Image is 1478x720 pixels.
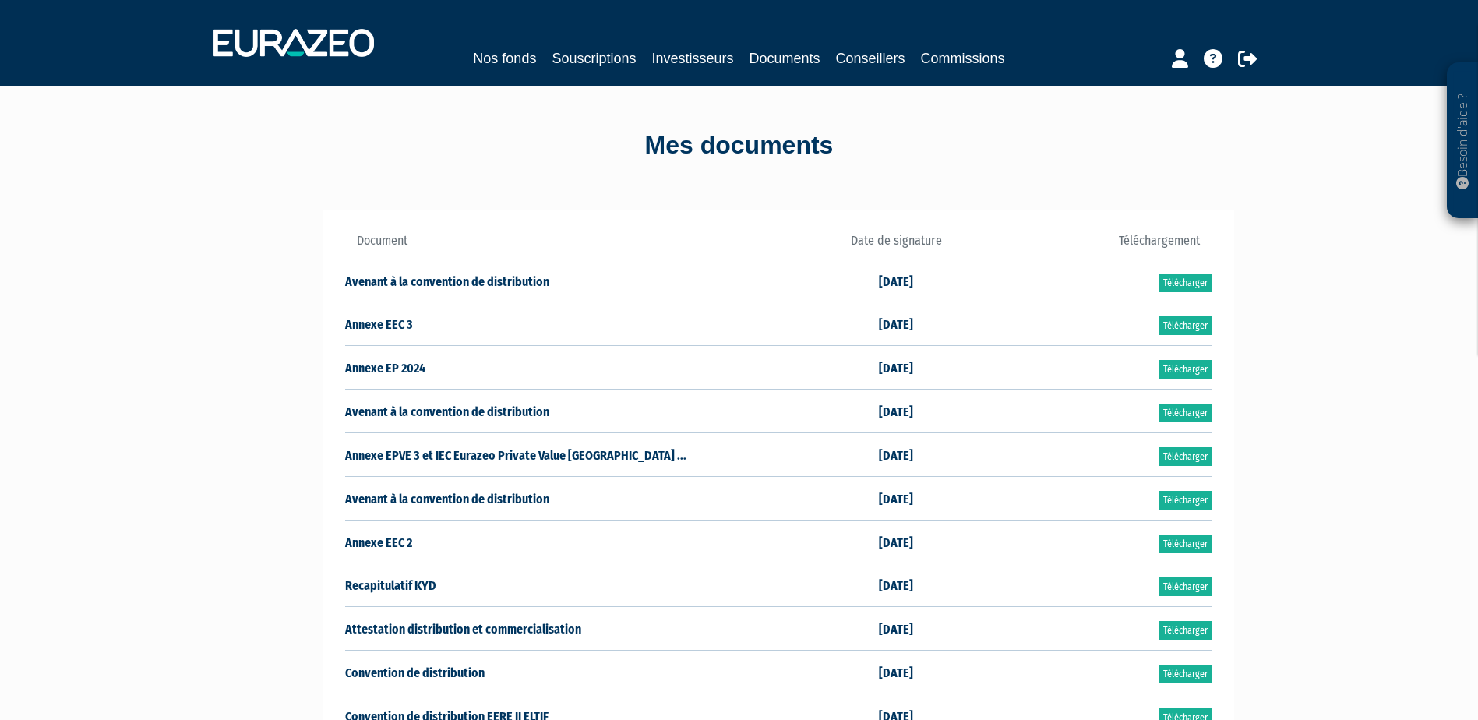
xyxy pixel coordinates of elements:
[817,476,975,520] td: [DATE]
[1159,621,1212,640] a: Télécharger
[817,302,975,346] td: [DATE]
[1159,316,1212,335] a: Télécharger
[345,563,818,607] td: Recapitulatif KYD
[817,390,975,433] td: [DATE]
[1159,360,1212,379] a: Télécharger
[345,520,818,563] td: Annexe EEC 2
[817,432,975,476] td: [DATE]
[552,48,636,69] a: Souscriptions
[1159,577,1212,596] a: Télécharger
[1159,491,1212,510] a: Télécharger
[817,651,975,694] td: [DATE]
[473,48,536,69] a: Nos fonds
[817,259,975,302] td: [DATE]
[345,476,818,520] td: Avenant à la convention de distribution
[1454,71,1472,211] p: Besoin d'aide ?
[651,48,733,69] a: Investisseurs
[817,563,975,607] td: [DATE]
[975,232,1211,259] th: Téléchargement
[345,346,818,390] td: Annexe EP 2024
[1159,404,1212,422] a: Télécharger
[345,432,818,476] td: Annexe EPVE 3 et IEC Eurazeo Private Value [GEOGRAPHIC_DATA] ...
[345,232,818,259] th: Document
[817,232,975,259] th: Date de signature
[817,607,975,651] td: [DATE]
[817,520,975,563] td: [DATE]
[295,128,1183,164] div: Mes documents
[836,48,905,69] a: Conseillers
[345,607,818,651] td: Attestation distribution et commercialisation
[1159,447,1212,466] a: Télécharger
[213,29,374,57] img: 1732889491-logotype_eurazeo_blanc_rvb.png
[345,302,818,346] td: Annexe EEC 3
[345,259,818,302] td: Avenant à la convention de distribution
[1159,274,1212,292] a: Télécharger
[817,346,975,390] td: [DATE]
[345,651,818,694] td: Convention de distribution
[345,390,818,433] td: Avenant à la convention de distribution
[921,48,1005,69] a: Commissions
[1159,535,1212,553] a: Télécharger
[750,48,820,69] a: Documents
[1159,665,1212,683] a: Télécharger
